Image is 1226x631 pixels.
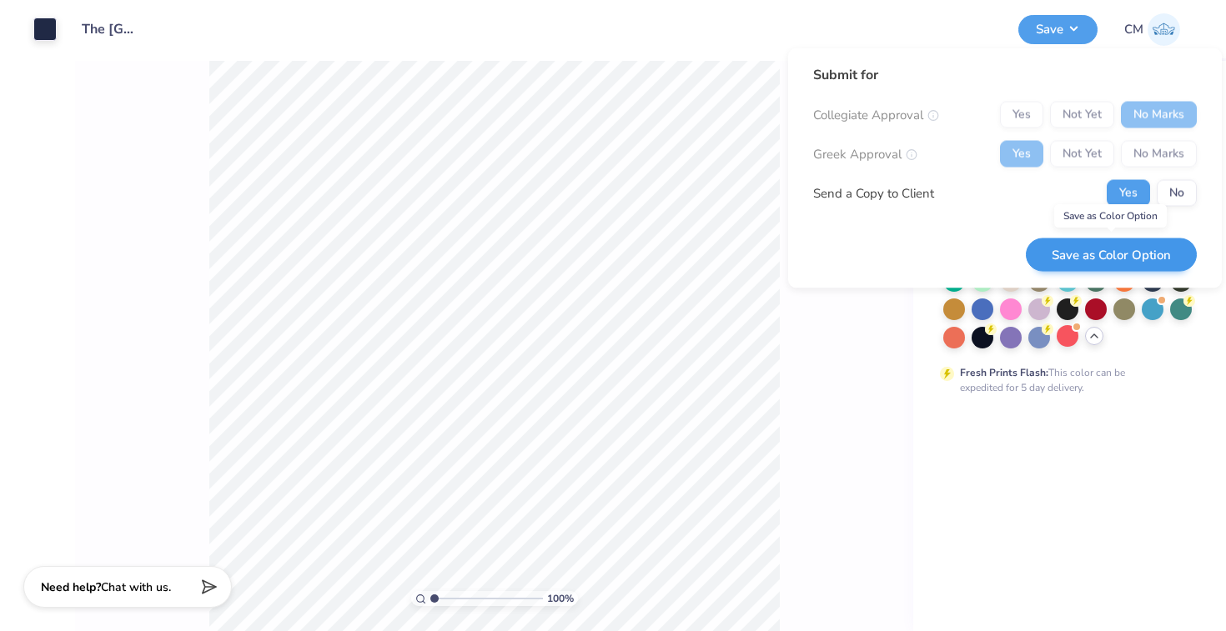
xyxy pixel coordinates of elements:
div: This color can be expedited for 5 day delivery. [960,365,1165,395]
div: Submit for [813,65,1197,85]
strong: Fresh Prints Flash: [960,366,1048,379]
a: CM [1124,13,1180,46]
button: Save as Color Option [1026,238,1197,272]
button: Save [1018,15,1098,44]
button: Yes [1107,180,1150,207]
input: Untitled Design [69,13,151,46]
strong: Need help? [41,579,101,595]
div: Save as Color Option [1054,204,1167,228]
button: No [1157,180,1197,207]
img: Chloe Murlin [1148,13,1180,46]
span: CM [1124,20,1143,39]
span: Chat with us. [101,579,171,595]
span: 100 % [547,591,574,606]
div: Send a Copy to Client [813,183,934,203]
